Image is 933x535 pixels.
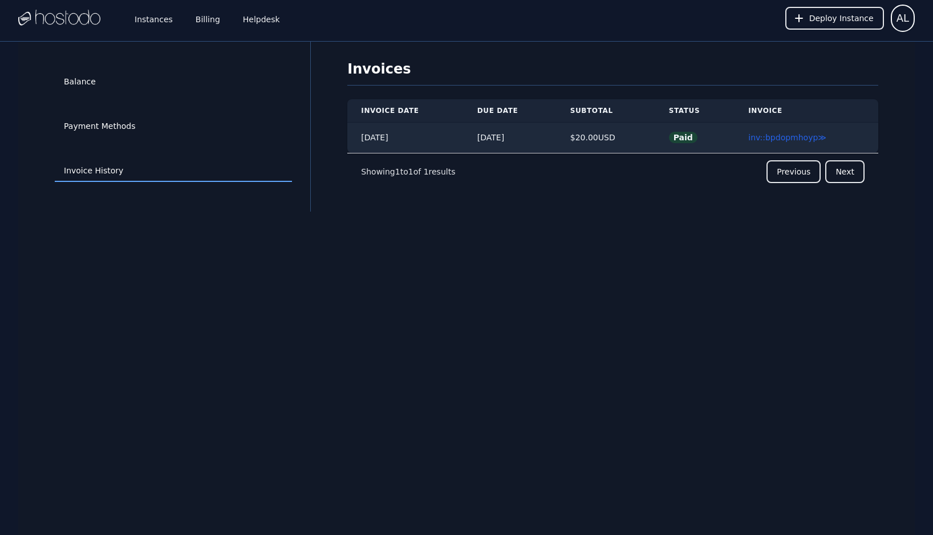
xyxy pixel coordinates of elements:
th: Invoice Date [347,99,463,123]
img: Logo [18,10,100,27]
span: 1 [408,167,413,176]
nav: Pagination [347,153,878,190]
span: 1 [424,167,429,176]
span: AL [897,10,909,26]
td: [DATE] [347,123,463,153]
td: [DATE] [464,123,557,153]
th: Subtotal [557,99,655,123]
button: Deploy Instance [785,7,884,30]
a: inv::bpdopmhoyp≫ [748,133,826,142]
th: Due Date [464,99,557,123]
button: User menu [891,5,915,32]
a: Payment Methods [55,116,292,137]
th: Invoice [735,99,878,123]
th: Status [655,99,735,123]
a: Balance [55,71,292,93]
div: $ 20.00 USD [570,132,642,143]
span: Deploy Instance [809,13,874,24]
h1: Invoices [347,60,878,86]
span: 1 [395,167,400,176]
button: Previous [766,160,821,183]
p: Showing to of results [361,166,455,177]
a: Invoice History [55,160,292,182]
span: Paid [669,132,697,143]
button: Next [825,160,865,183]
